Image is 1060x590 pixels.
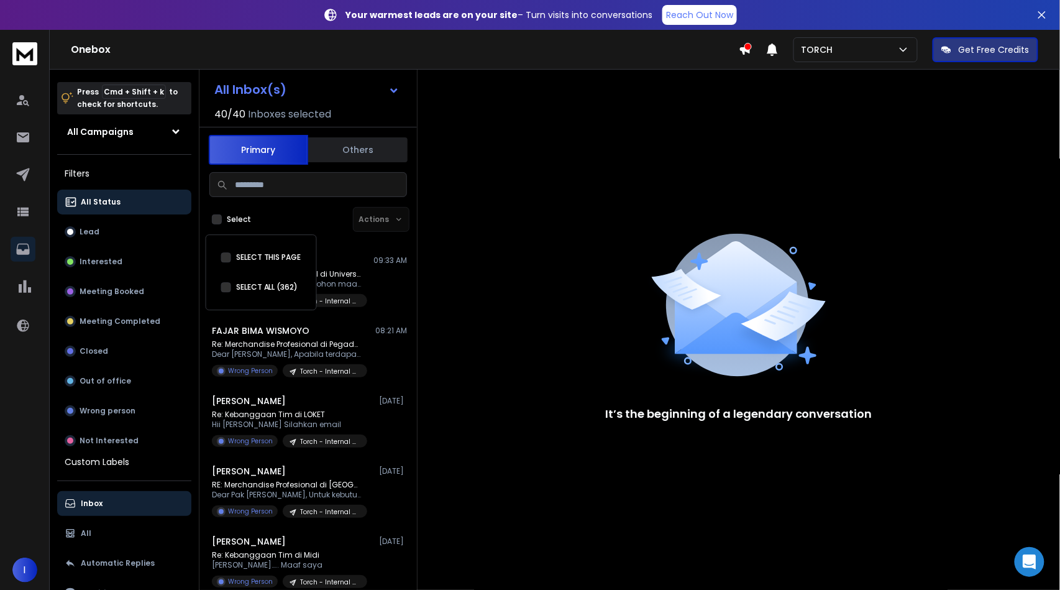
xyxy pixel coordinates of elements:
[662,5,737,25] a: Reach Out Now
[80,376,131,386] p: Out of office
[228,436,273,446] p: Wrong Person
[300,578,360,587] p: Torch - Internal Merchandise - [DATE]
[57,119,191,144] button: All Campaigns
[65,456,129,468] h3: Custom Labels
[212,420,361,430] p: Hii [PERSON_NAME] Silahkan email
[80,436,139,446] p: Not Interested
[80,406,135,416] p: Wrong person
[379,396,407,406] p: [DATE]
[204,77,409,102] button: All Inbox(s)
[605,405,872,423] p: It’s the beginning of a legendary conversation
[81,558,155,568] p: Automatic Replies
[102,85,166,99] span: Cmd + Shift + k
[212,480,361,490] p: RE: Merchandise Profesional di [GEOGRAPHIC_DATA]
[236,282,298,292] label: SELECT ALL (362)
[228,577,273,586] p: Wrong Person
[57,399,191,423] button: Wrong person
[57,428,191,453] button: Not Interested
[214,83,286,96] h1: All Inbox(s)
[212,535,286,548] h1: [PERSON_NAME]
[57,219,191,244] button: Lead
[57,279,191,304] button: Meeting Booked
[300,437,360,446] p: Torch - Internal Merchandise - [DATE]
[71,42,739,57] h1: Onebox
[300,367,360,376] p: Torch - Internal Merchandise - [DATE]
[375,326,407,336] p: 08:21 AM
[212,349,361,359] p: Dear [PERSON_NAME], Apabila terdapat penawaran
[212,550,361,560] p: Re: Kebanggaan Tim di Midi
[57,190,191,214] button: All Status
[80,316,160,326] p: Meeting Completed
[212,339,361,349] p: Re: Merchandise Profesional di Pegadaian
[57,369,191,394] button: Out of office
[81,499,103,509] p: Inbox
[57,491,191,516] button: Inbox
[77,86,178,111] p: Press to check for shortcuts.
[214,107,245,122] span: 40 / 40
[1015,547,1044,577] div: Open Intercom Messenger
[57,339,191,364] button: Closed
[236,252,301,262] label: SELECT THIS PAGE
[80,346,108,356] p: Closed
[81,197,121,207] p: All Status
[802,44,838,56] p: TORCH
[300,297,360,306] p: Torch - Internal Merchandise - [DATE]
[933,37,1038,62] button: Get Free Credits
[57,551,191,576] button: Automatic Replies
[379,466,407,476] p: [DATE]
[57,521,191,546] button: All
[57,309,191,334] button: Meeting Completed
[57,165,191,182] h3: Filters
[959,44,1030,56] p: Get Free Credits
[209,135,308,165] button: Primary
[212,325,309,337] h1: FAJAR BIMA WISMOYO
[12,558,37,583] button: I
[212,490,361,500] p: Dear Pak [PERSON_NAME], Untuk kebutuhan
[248,107,331,122] h3: Inboxes selected
[67,126,134,138] h1: All Campaigns
[212,560,361,570] p: [PERSON_NAME]….. Maaf saya
[228,366,273,376] p: Wrong Person
[80,257,122,267] p: Interested
[80,287,144,297] p: Meeting Booked
[373,256,407,265] p: 09:33 AM
[227,214,251,224] label: Select
[212,410,361,420] p: Re: Kebanggaan Tim di LOKET
[300,507,360,517] p: Torch - Internal Merchandise - [DATE]
[345,9,518,21] strong: Your warmest leads are on your site
[666,9,733,21] p: Reach Out Now
[12,42,37,65] img: logo
[212,465,286,477] h1: [PERSON_NAME]
[308,136,408,164] button: Others
[379,537,407,546] p: [DATE]
[228,507,273,516] p: Wrong Person
[345,9,652,21] p: – Turn visits into conversations
[81,528,91,538] p: All
[57,249,191,274] button: Interested
[212,395,286,407] h1: [PERSON_NAME]
[80,227,99,237] p: Lead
